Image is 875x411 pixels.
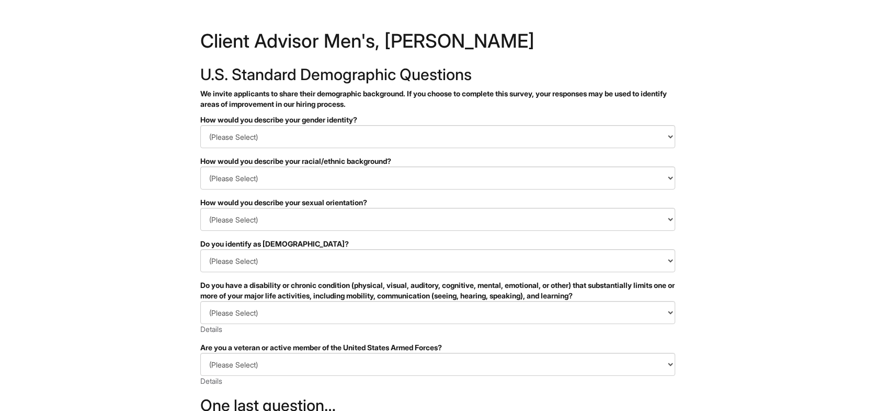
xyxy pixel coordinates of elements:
[200,197,675,208] div: How would you describe your sexual orientation?
[200,239,675,249] div: Do you identify as [DEMOGRAPHIC_DATA]?
[200,115,675,125] div: How would you describe your gender identity?
[200,66,675,83] h2: U.S. Standard Demographic Questions
[200,325,222,334] a: Details
[200,301,675,324] select: Do you have a disability or chronic condition (physical, visual, auditory, cognitive, mental, emo...
[200,125,675,148] select: How would you describe your gender identity?
[200,376,222,385] a: Details
[200,249,675,272] select: Do you identify as transgender?
[200,156,675,166] div: How would you describe your racial/ethnic background?
[200,280,675,301] div: Do you have a disability or chronic condition (physical, visual, auditory, cognitive, mental, emo...
[200,342,675,353] div: Are you a veteran or active member of the United States Armed Forces?
[200,166,675,190] select: How would you describe your racial/ethnic background?
[200,353,675,376] select: Are you a veteran or active member of the United States Armed Forces?
[200,88,675,109] p: We invite applicants to share their demographic background. If you choose to complete this survey...
[200,208,675,231] select: How would you describe your sexual orientation?
[200,31,675,55] h1: Client Advisor Men's, [PERSON_NAME]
